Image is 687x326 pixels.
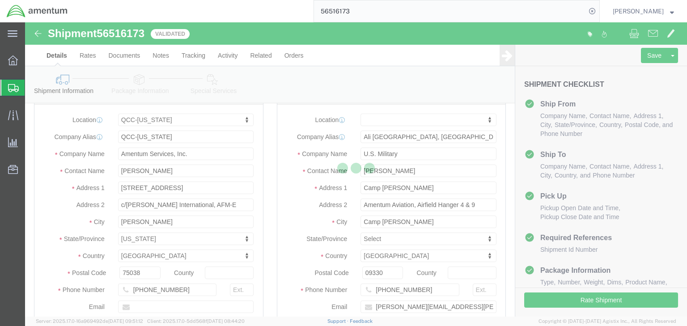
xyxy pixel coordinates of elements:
[327,318,350,324] a: Support
[207,318,245,324] span: [DATE] 08:44:20
[350,318,373,324] a: Feedback
[6,4,68,18] img: logo
[612,6,674,17] button: [PERSON_NAME]
[314,0,586,22] input: Search for shipment number, reference number
[539,318,676,325] span: Copyright © [DATE]-[DATE] Agistix Inc., All Rights Reserved
[36,318,143,324] span: Server: 2025.17.0-16a969492de
[147,318,245,324] span: Client: 2025.17.0-5dd568f
[108,318,143,324] span: [DATE] 09:51:12
[613,6,664,16] span: Chris Haes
